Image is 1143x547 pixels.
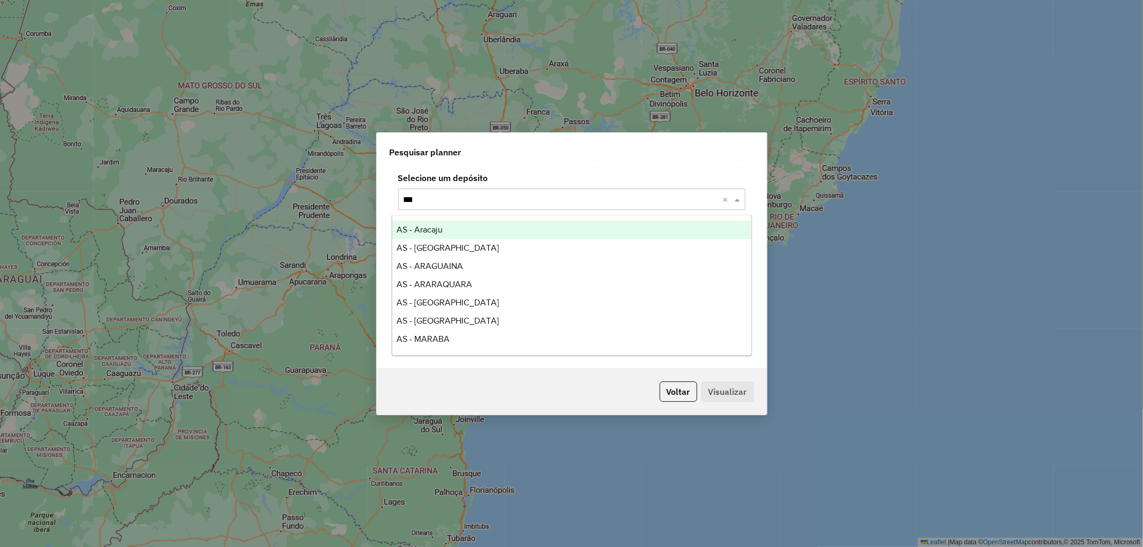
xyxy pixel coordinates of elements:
ng-dropdown-panel: Options list [392,215,752,356]
label: Selecione um depósito [392,171,752,184]
span: AS - Aracaju [397,225,443,234]
span: AS - [GEOGRAPHIC_DATA] [397,298,499,307]
span: AS - ARARAQUARA [397,280,472,289]
span: AS - [GEOGRAPHIC_DATA] [397,243,499,252]
span: AS - ARAGUAINA [397,261,463,271]
span: Clear all [723,193,732,206]
span: Pesquisar planner [390,146,461,159]
span: AS - [GEOGRAPHIC_DATA] [397,316,499,325]
button: Voltar [660,381,697,402]
span: AS - MARABA [397,334,450,343]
